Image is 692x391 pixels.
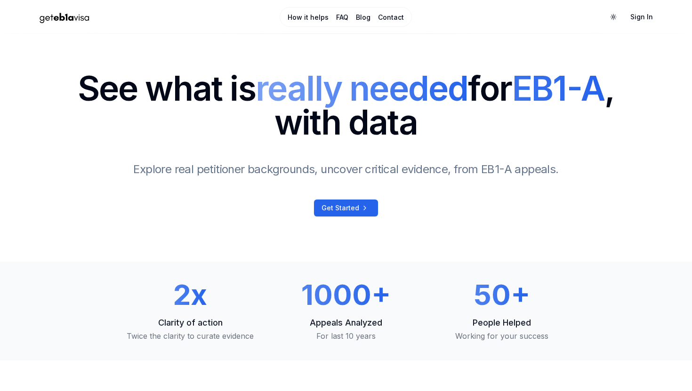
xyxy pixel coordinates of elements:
[336,13,348,22] a: FAQ
[120,316,261,329] p: Clarity of action
[288,13,329,22] a: How it helps
[356,13,370,22] a: Blog
[314,199,378,216] a: Get Started
[78,105,615,139] span: with data
[256,68,468,109] span: really needed
[322,203,359,213] span: Get Started
[32,9,241,25] a: Home Page
[474,278,530,311] span: 50+
[301,278,391,311] span: 1000+
[173,278,207,311] span: 2x
[431,316,572,329] p: People Helped
[623,8,660,25] a: Sign In
[78,72,615,105] span: See what is for ,
[133,162,558,176] span: Explore real petitioner backgrounds, uncover critical evidence, from EB1-A appeals.
[276,330,417,342] p: For last 10 years
[378,13,404,22] a: Contact
[512,68,604,109] span: EB1-A
[280,7,412,27] nav: Main
[431,330,572,342] p: Working for your success
[32,9,97,25] img: geteb1avisa logo
[276,316,417,329] p: Appeals Analyzed
[120,330,261,342] p: Twice the clarity to curate evidence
